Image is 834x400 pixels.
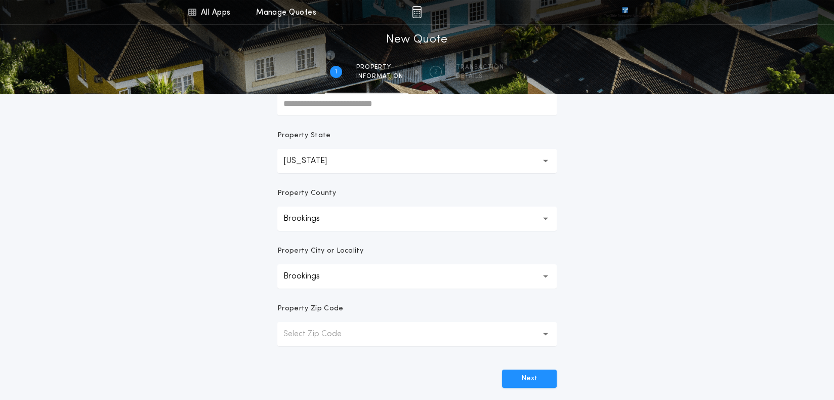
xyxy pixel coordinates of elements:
[434,68,438,76] h2: 2
[502,370,557,388] button: Next
[283,328,358,340] p: Select Zip Code
[456,63,504,71] span: Transaction
[356,72,403,81] span: information
[283,270,336,283] p: Brookings
[456,72,504,81] span: details
[277,149,557,173] button: [US_STATE]
[277,304,343,314] p: Property Zip Code
[277,131,330,141] p: Property State
[412,6,422,18] img: img
[335,68,337,76] h2: 1
[283,155,343,167] p: [US_STATE]
[283,213,336,225] p: Brookings
[277,322,557,346] button: Select Zip Code
[277,246,363,256] p: Property City or Locality
[277,188,336,198] p: Property County
[277,207,557,231] button: Brookings
[386,32,448,48] h1: New Quote
[356,63,403,71] span: Property
[277,264,557,289] button: Brookings
[604,7,646,17] img: vs-icon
